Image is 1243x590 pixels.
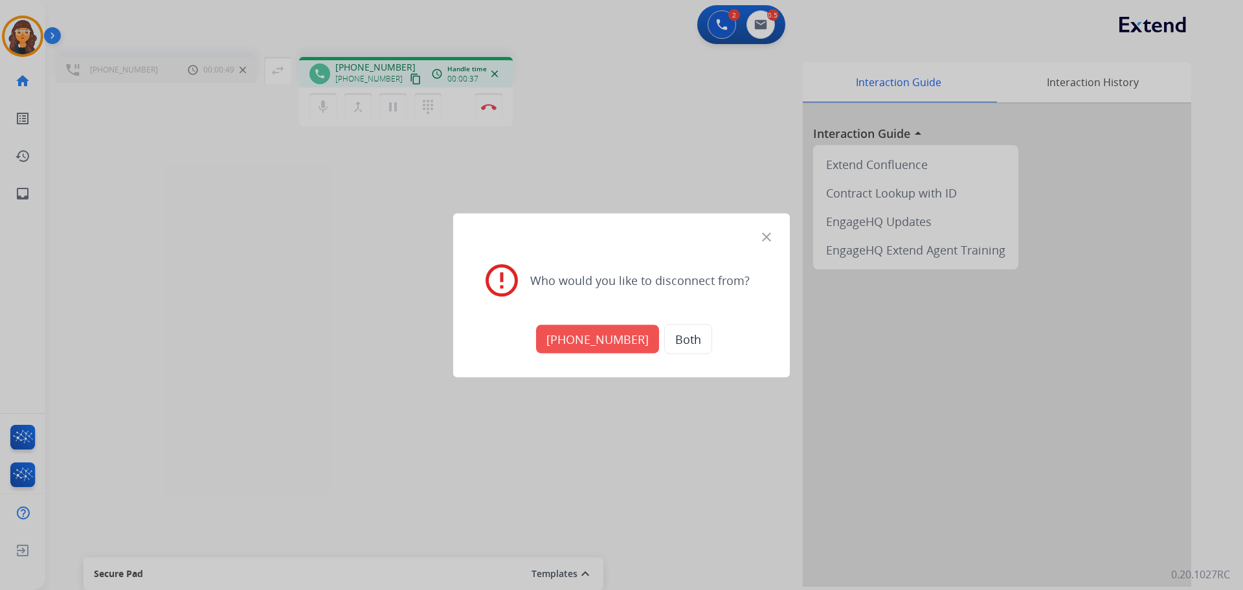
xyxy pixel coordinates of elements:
button: [PHONE_NUMBER] [536,324,659,353]
mat-icon: close [759,229,774,244]
p: 0.20.1027RC [1171,567,1230,582]
span: Who would you like to disconnect from? [530,271,750,289]
mat-icon: error_outline [482,261,521,300]
button: Both [664,324,712,354]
